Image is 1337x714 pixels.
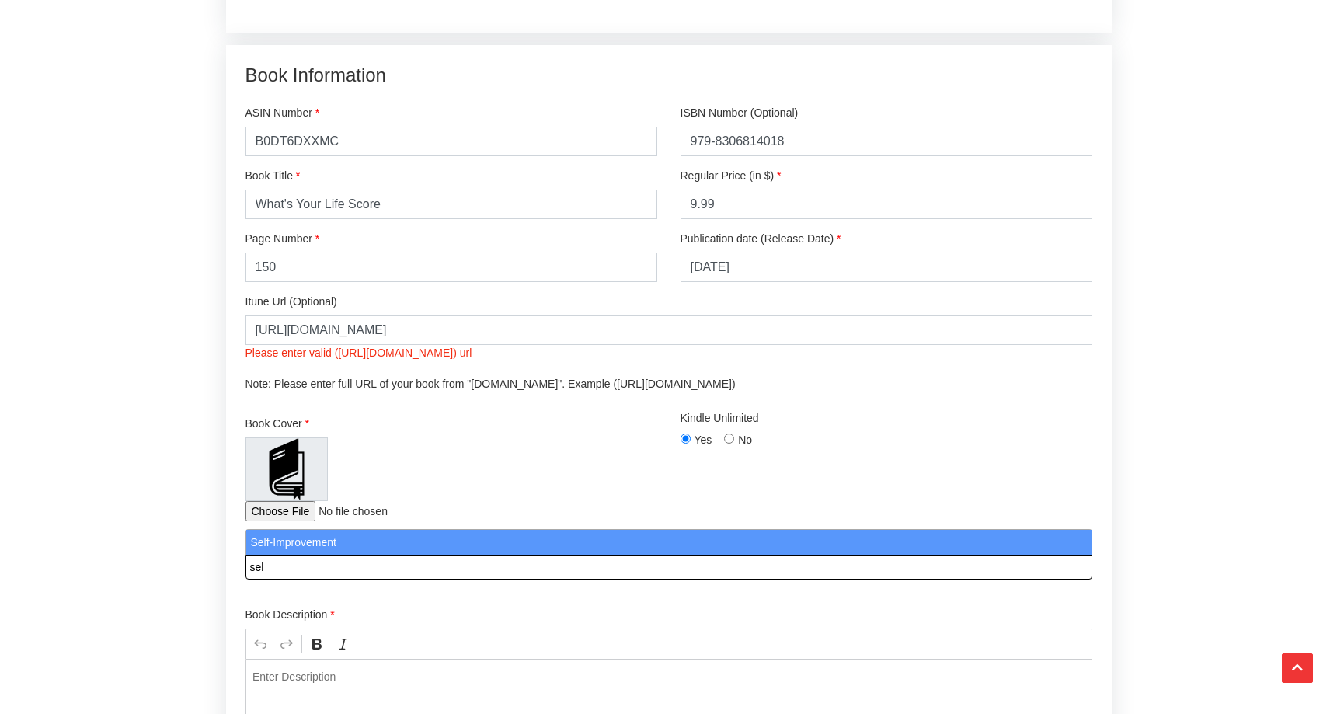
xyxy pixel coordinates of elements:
[724,434,734,444] input: No
[1282,653,1313,683] button: Scroll Top
[245,127,657,156] input: Enter ASIN Number
[245,294,337,309] label: Itune Url (Optional)
[245,168,301,183] label: Book Title
[245,105,320,120] label: ASIN Number
[245,607,335,622] label: Book Description
[246,629,1092,659] div: Editor toolbar
[681,127,1092,156] input: ISBN Number
[681,432,712,448] label: Yes
[681,410,1092,426] label: Kindle Unlimited
[681,253,1092,282] input: Book Release Date
[245,376,1092,392] p: Note: Please enter full URL of your book from "[DOMAIN_NAME]". Example ([URL][DOMAIN_NAME])
[245,416,310,431] label: Book Cover
[724,432,752,448] label: No
[245,253,657,282] input: Page Number
[681,105,799,120] label: ISBN Number (Optional)
[681,190,1092,219] input: Book Price
[250,559,1095,575] input: Select Genre
[681,434,691,444] input: Yes
[246,530,1092,555] li: Self-Improvement
[245,231,320,246] label: Page Number
[245,315,1092,345] input: Itune Full Url
[681,231,841,246] label: Publication date (Release Date)
[681,168,782,183] label: Regular Price (in $)
[245,64,1092,87] h2: Book Information
[256,438,318,500] img: Default Book Image
[245,347,472,359] span: Please enter valid ([URL][DOMAIN_NAME]) url
[245,190,657,219] input: Book Title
